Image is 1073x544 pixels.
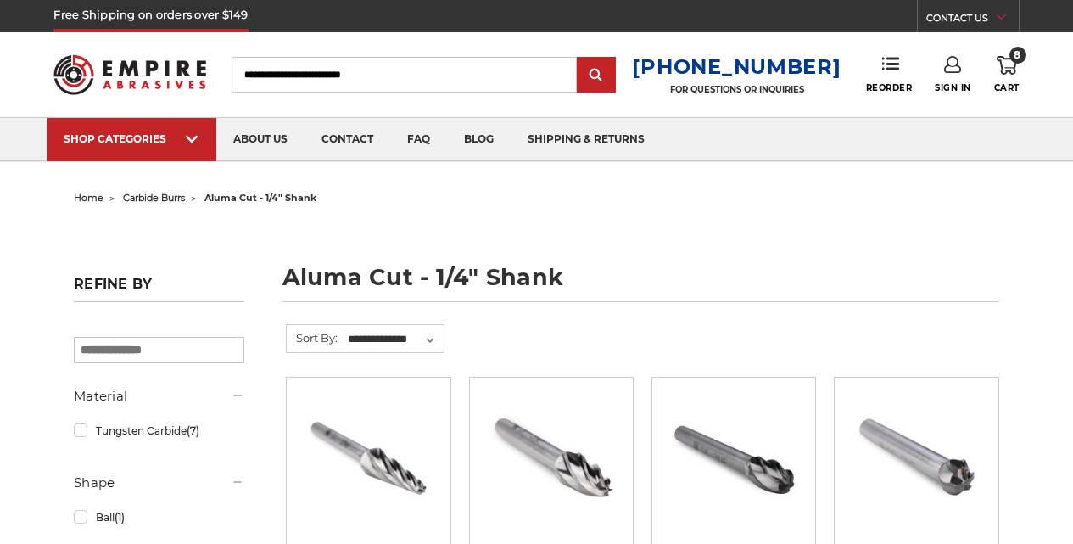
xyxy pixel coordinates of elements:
[74,502,244,532] a: Ball
[483,390,619,525] img: SF-3NF rounded tree shape carbide burr 1/4" shank
[123,192,185,204] a: carbide burrs
[299,390,438,529] a: SL-3NF taper radius shape carbide burr 1/4" shank
[115,511,125,524] span: (1)
[390,118,447,161] a: faq
[74,386,244,407] h5: Material
[866,82,913,93] span: Reorder
[74,473,244,493] h5: Shape
[187,424,199,437] span: (7)
[204,192,316,204] span: aluma cut - 1/4" shank
[493,440,610,474] a: Quick view
[664,390,803,529] a: SE-3NF oval/egg shape carbide burr 1/4" shank
[282,266,999,302] h1: aluma cut - 1/4" shank
[849,390,985,525] img: SD-3NF ball shape carbide burr 1/4" shank
[53,45,205,104] img: Empire Abrasives
[926,8,1019,32] a: CONTACT US
[632,54,841,79] a: [PHONE_NUMBER]
[1009,47,1026,64] span: 8
[847,390,986,529] a: SD-3NF ball shape carbide burr 1/4" shank
[935,82,971,93] span: Sign In
[579,59,613,93] input: Submit
[310,440,428,474] a: Quick view
[216,118,305,161] a: about us
[994,56,1020,93] a: 8 Cart
[511,118,662,161] a: shipping & returns
[858,440,975,474] a: Quick view
[666,390,802,525] img: SE-3NF oval/egg shape carbide burr 1/4" shank
[866,56,913,93] a: Reorder
[345,327,444,352] select: Sort By:
[994,82,1020,93] span: Cart
[447,118,511,161] a: blog
[305,118,390,161] a: contact
[675,440,792,474] a: Quick view
[64,132,199,145] div: SHOP CATEGORIES
[287,325,338,351] label: Sort By:
[632,84,841,95] p: FOR QUESTIONS OR INQUIRIES
[482,390,621,529] a: SF-3NF rounded tree shape carbide burr 1/4" shank
[74,416,244,446] a: Tungsten Carbide
[300,390,436,525] img: SL-3NF taper radius shape carbide burr 1/4" shank
[74,276,244,302] h5: Refine by
[74,192,103,204] a: home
